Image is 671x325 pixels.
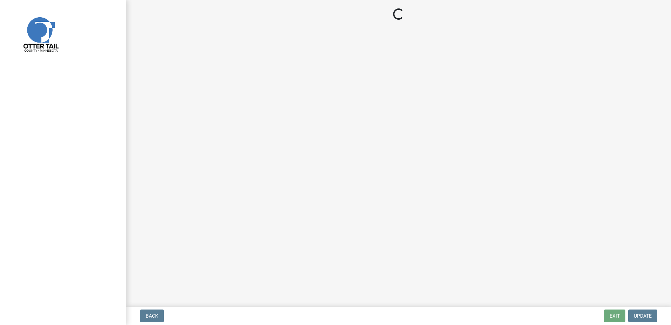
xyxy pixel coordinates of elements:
[628,310,657,322] button: Update
[140,310,164,322] button: Back
[146,313,158,319] span: Back
[14,7,67,60] img: Otter Tail County, Minnesota
[634,313,652,319] span: Update
[604,310,625,322] button: Exit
